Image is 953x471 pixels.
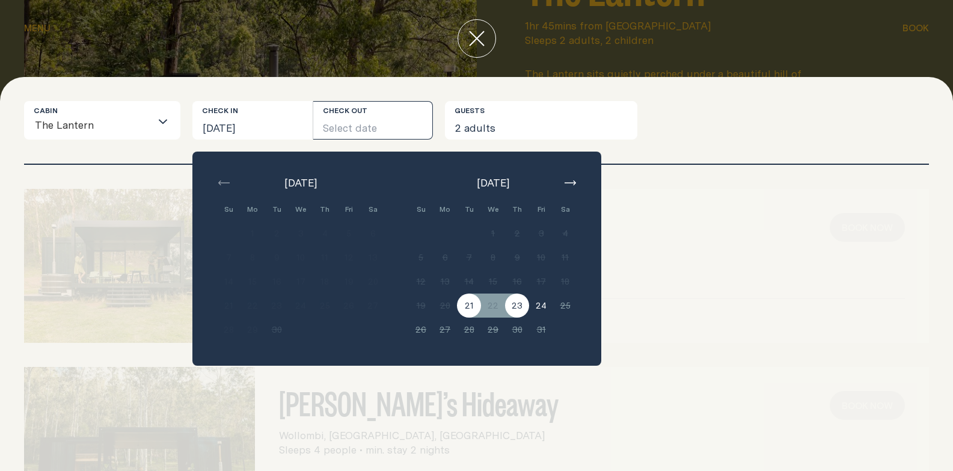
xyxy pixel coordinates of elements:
button: 23 [505,294,529,318]
div: Mo [241,197,265,221]
button: 24 [289,294,313,318]
button: 22 [481,294,505,318]
div: Th [313,197,337,221]
input: Search for option [94,114,151,139]
button: 15 [241,269,265,294]
div: Tu [457,197,481,221]
div: Tu [265,197,289,221]
button: 30 [265,318,289,342]
button: 20 [361,269,385,294]
button: [DATE] [192,101,313,140]
div: Mo [433,197,457,221]
button: 16 [265,269,289,294]
button: 29 [481,318,505,342]
button: 11 [553,245,577,269]
button: 2 adults [445,101,637,140]
button: 21 [216,294,241,318]
button: 3 [529,221,553,245]
button: 16 [505,269,529,294]
button: close [458,19,496,58]
button: 8 [241,245,265,269]
button: 4 [553,221,577,245]
div: Th [505,197,529,221]
button: 12 [409,269,433,294]
button: 18 [313,269,337,294]
button: 5 [409,245,433,269]
button: 13 [433,269,457,294]
button: 19 [337,269,361,294]
button: 26 [337,294,361,318]
button: 26 [409,318,433,342]
button: 11 [313,245,337,269]
button: 13 [361,245,385,269]
button: 28 [457,318,481,342]
button: 3 [289,221,313,245]
span: [DATE] [477,176,509,190]
button: 22 [241,294,265,318]
button: 5 [337,221,361,245]
button: 9 [505,245,529,269]
button: 17 [529,269,553,294]
button: 7 [457,245,481,269]
button: 23 [265,294,289,318]
button: 12 [337,245,361,269]
button: 15 [481,269,505,294]
button: 28 [216,318,241,342]
button: 27 [361,294,385,318]
button: 24 [529,294,553,318]
button: 27 [433,318,457,342]
span: [DATE] [284,176,317,190]
div: We [481,197,505,221]
button: 18 [553,269,577,294]
button: 10 [289,245,313,269]
button: 31 [529,318,553,342]
button: 25 [553,294,577,318]
button: 10 [529,245,553,269]
label: Guests [455,106,485,115]
button: 8 [481,245,505,269]
div: Sa [361,197,385,221]
button: 1 [481,221,505,245]
span: The Lantern [34,111,94,139]
button: 30 [505,318,529,342]
button: 6 [433,245,457,269]
button: 29 [241,318,265,342]
button: 21 [457,294,481,318]
div: Fri [529,197,553,221]
button: 4 [313,221,337,245]
button: 17 [289,269,313,294]
button: 14 [457,269,481,294]
button: 7 [216,245,241,269]
button: 14 [216,269,241,294]
button: 20 [433,294,457,318]
div: Su [409,197,433,221]
button: 1 [241,221,265,245]
button: Select date [313,101,434,140]
button: 2 [505,221,529,245]
div: We [289,197,313,221]
button: 9 [265,245,289,269]
button: 19 [409,294,433,318]
button: 6 [361,221,385,245]
div: Search for option [24,101,180,140]
div: Su [216,197,241,221]
div: Fri [337,197,361,221]
button: 2 [265,221,289,245]
div: Sa [553,197,577,221]
button: 25 [313,294,337,318]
